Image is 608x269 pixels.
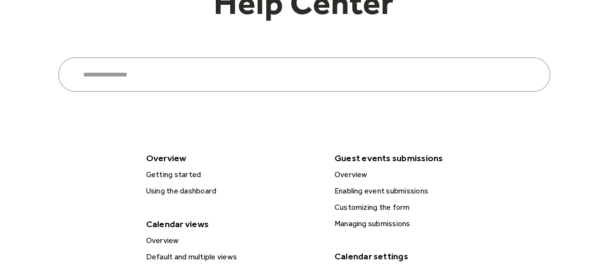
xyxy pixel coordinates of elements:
[332,218,511,230] div: Managing submissions
[142,251,323,263] a: Default and multiple views
[332,168,511,181] div: Overview
[143,251,323,263] div: Default and multiple views
[331,201,511,214] a: Customizing the form
[141,216,322,232] div: Calendar views
[142,234,323,247] a: Overview
[143,234,323,247] div: Overview
[331,218,511,230] a: Managing submissions
[330,150,510,167] div: Guest events submissions
[332,201,511,214] div: Customizing the form
[143,168,323,181] div: Getting started
[331,168,511,181] a: Overview
[142,185,323,197] a: Using the dashboard
[331,185,511,197] a: Enabling event submissions
[142,168,323,181] a: Getting started
[141,150,322,167] div: Overview
[332,185,511,197] div: Enabling event submissions
[143,185,323,197] div: Using the dashboard
[330,248,510,265] div: Calendar settings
